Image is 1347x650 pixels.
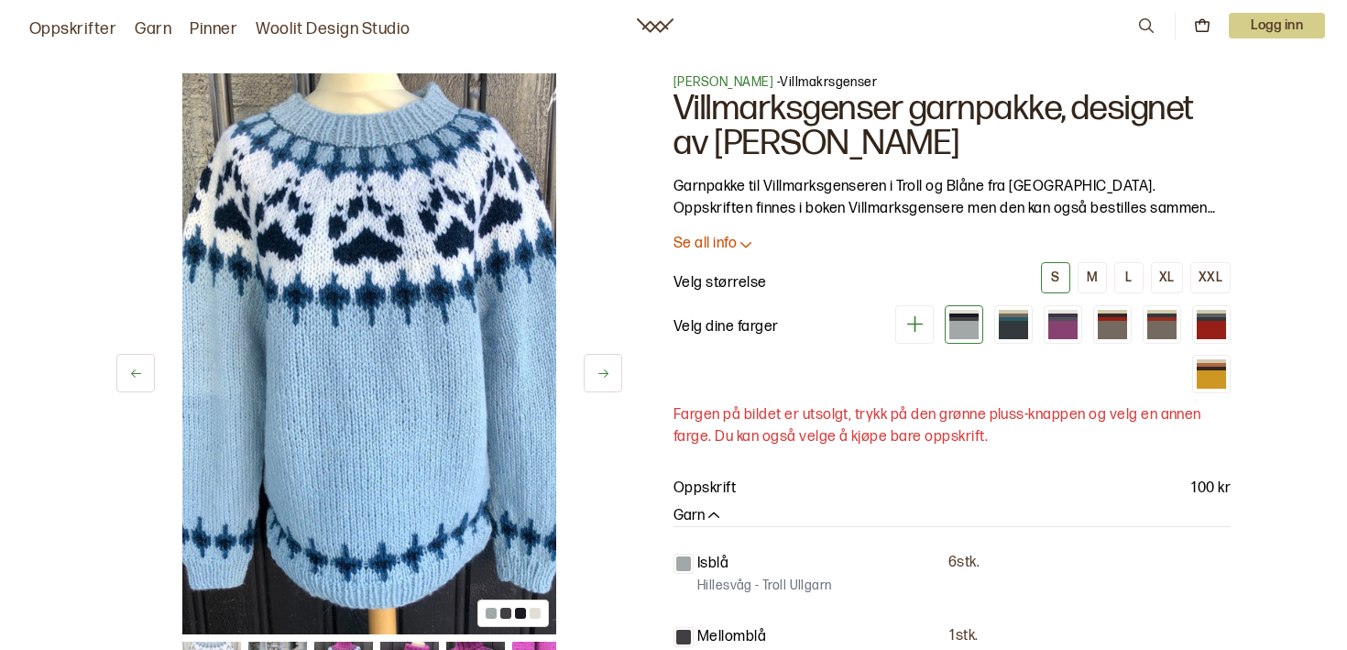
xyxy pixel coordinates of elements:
[673,272,767,294] p: Velg størrelse
[673,235,1231,254] button: Se all info
[673,507,723,526] button: Garn
[1078,262,1107,293] button: M
[1041,262,1070,293] button: S
[637,18,673,33] a: Woolit
[1199,270,1222,286] div: XXL
[673,478,736,500] p: Oppskrift
[1143,305,1181,344] div: Naturgrå og Rød (utsolgt)
[1190,262,1231,293] button: XXL
[1125,270,1132,286] div: L
[697,553,728,575] p: Isblå
[1051,270,1059,286] div: S
[697,626,766,648] p: Mellomblå
[673,73,1231,92] p: - Villmakrsgenser
[1044,305,1082,344] div: Rosa (utsolgt)
[1192,355,1231,393] div: Melert Oransje (utsolgt)
[697,577,832,595] p: Hillesvåg - Troll Ullgarn
[949,627,978,646] p: 1 stk.
[1229,13,1325,39] button: User dropdown
[948,554,980,573] p: 6 stk.
[1114,262,1144,293] button: L
[182,73,556,634] img: Bilde av oppskrift
[673,235,737,254] p: Se all info
[1192,305,1231,344] div: Rustrød og Koksgrå (utsolgt)
[1229,13,1325,39] p: Logg inn
[673,316,779,338] p: Velg dine farger
[994,305,1033,344] div: Koksgrå og Turkis (utsolgt)
[1159,270,1175,286] div: XL
[256,17,411,42] a: Woolit Design Studio
[673,176,1231,220] p: Garnpakke til Villmarksgenseren i Troll og Blåne fra [GEOGRAPHIC_DATA]. Oppskriften finnes i boke...
[29,17,116,42] a: Oppskrifter
[135,17,171,42] a: Garn
[673,74,773,90] a: [PERSON_NAME]
[1087,270,1098,286] div: M
[945,305,983,344] div: Isblå (utsolgt)
[1093,305,1132,344] div: Naturgrå og Rustrød (utsolgt)
[190,17,237,42] a: Pinner
[673,92,1231,161] h1: Villmarksgenser garnpakke, designet av [PERSON_NAME]
[1151,262,1183,293] button: XL
[673,404,1231,448] p: Fargen på bildet er utsolgt, trykk på den grønne pluss-knappen og velg en annen farge. Du kan ogs...
[1191,478,1231,500] p: 100 kr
